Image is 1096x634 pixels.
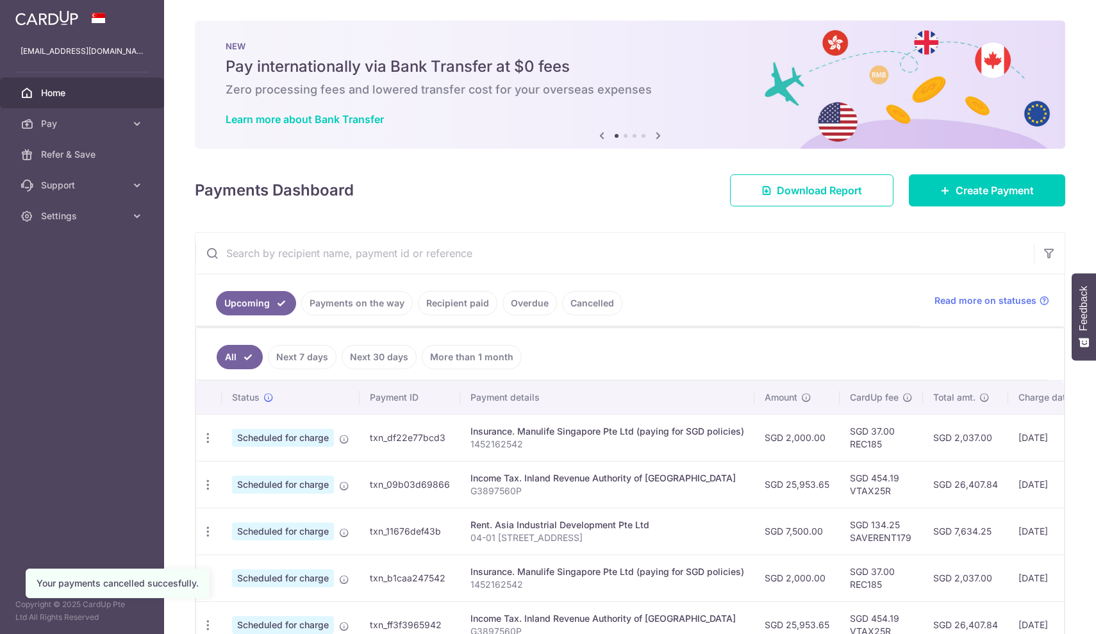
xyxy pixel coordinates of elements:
[909,174,1065,206] a: Create Payment
[923,555,1008,601] td: SGD 2,037.00
[470,472,744,485] div: Income Tax. Inland Revenue Authority of [GEOGRAPHIC_DATA]
[41,117,126,130] span: Pay
[754,461,840,508] td: SGD 25,953.65
[195,179,354,202] h4: Payments Dashboard
[730,174,893,206] a: Download Report
[21,45,144,58] p: [EMAIL_ADDRESS][DOMAIN_NAME]
[41,148,126,161] span: Refer & Save
[1008,414,1095,461] td: [DATE]
[765,391,797,404] span: Amount
[195,21,1065,149] img: Bank transfer banner
[216,291,296,315] a: Upcoming
[850,391,899,404] span: CardUp fee
[226,82,1034,97] h6: Zero processing fees and lowered transfer cost for your overseas expenses
[232,616,334,634] span: Scheduled for charge
[754,508,840,555] td: SGD 7,500.00
[226,113,384,126] a: Learn more about Bank Transfer
[41,87,126,99] span: Home
[754,555,840,601] td: SGD 2,000.00
[342,345,417,369] a: Next 30 days
[923,508,1008,555] td: SGD 7,634.25
[840,508,923,555] td: SGD 134.25 SAVERENT179
[1008,461,1095,508] td: [DATE]
[232,476,334,494] span: Scheduled for charge
[502,291,557,315] a: Overdue
[470,612,744,625] div: Income Tax. Inland Revenue Authority of [GEOGRAPHIC_DATA]
[933,391,976,404] span: Total amt.
[360,381,460,414] th: Payment ID
[1018,391,1071,404] span: Charge date
[41,179,126,192] span: Support
[418,291,497,315] a: Recipient paid
[777,183,862,198] span: Download Report
[226,56,1034,77] h5: Pay internationally via Bank Transfer at $0 fees
[470,578,744,591] p: 1452162542
[470,438,744,451] p: 1452162542
[232,569,334,587] span: Scheduled for charge
[232,429,334,447] span: Scheduled for charge
[470,531,744,544] p: 04-01 [STREET_ADDRESS]
[217,345,263,369] a: All
[956,183,1034,198] span: Create Payment
[840,461,923,508] td: SGD 454.19 VTAX25R
[360,461,460,508] td: txn_09b03d69866
[1008,555,1095,601] td: [DATE]
[934,294,1049,307] a: Read more on statuses
[470,565,744,578] div: Insurance. Manulife Singapore Pte Ltd (paying for SGD policies)
[470,519,744,531] div: Rent. Asia Industrial Development Pte Ltd
[562,291,622,315] a: Cancelled
[360,508,460,555] td: txn_11676def43b
[268,345,336,369] a: Next 7 days
[840,555,923,601] td: SGD 37.00 REC185
[923,414,1008,461] td: SGD 2,037.00
[195,233,1034,274] input: Search by recipient name, payment id or reference
[37,577,199,590] div: Your payments cancelled succesfully.
[1008,508,1095,555] td: [DATE]
[470,485,744,497] p: G3897560P
[923,461,1008,508] td: SGD 26,407.84
[934,294,1036,307] span: Read more on statuses
[1072,273,1096,360] button: Feedback - Show survey
[754,414,840,461] td: SGD 2,000.00
[301,291,413,315] a: Payments on the way
[232,522,334,540] span: Scheduled for charge
[226,41,1034,51] p: NEW
[470,425,744,438] div: Insurance. Manulife Singapore Pte Ltd (paying for SGD policies)
[360,555,460,601] td: txn_b1caa247542
[460,381,754,414] th: Payment details
[41,210,126,222] span: Settings
[422,345,522,369] a: More than 1 month
[15,10,78,26] img: CardUp
[232,391,260,404] span: Status
[1078,286,1090,331] span: Feedback
[360,414,460,461] td: txn_df22e77bcd3
[840,414,923,461] td: SGD 37.00 REC185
